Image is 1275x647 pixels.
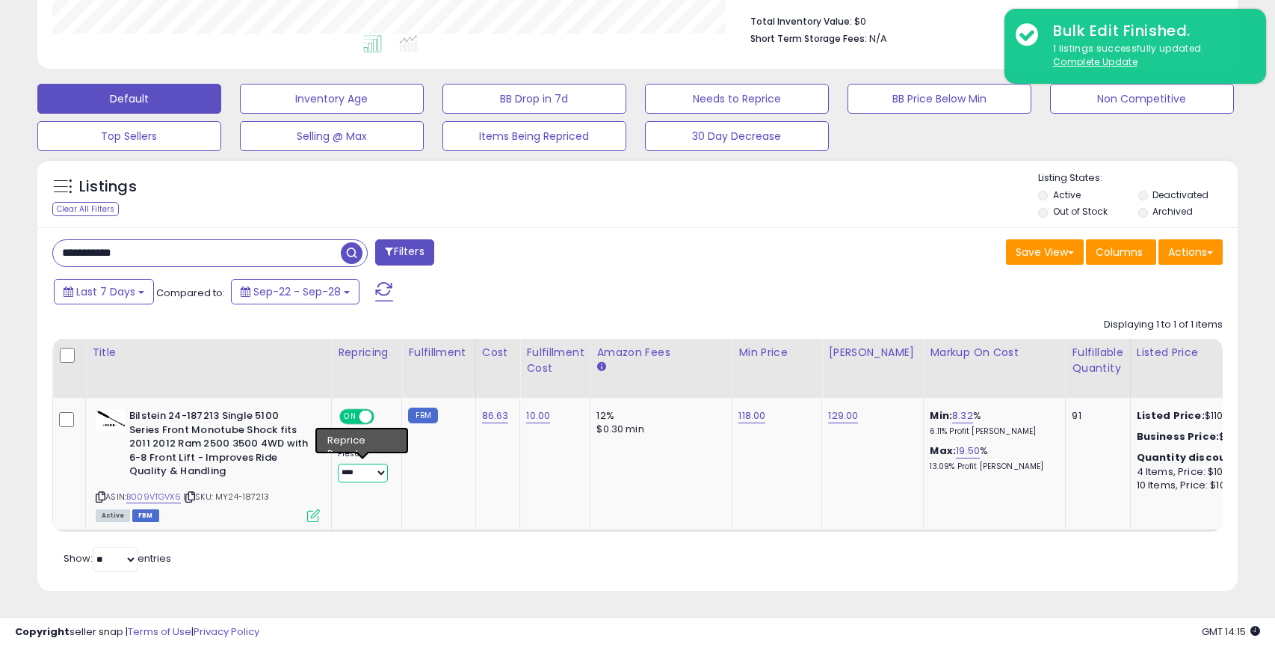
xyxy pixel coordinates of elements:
button: BB Drop in 7d [442,84,626,114]
button: 30 Day Decrease [645,121,829,151]
b: Max: [930,444,956,458]
b: Total Inventory Value: [750,15,852,28]
label: Active [1053,188,1081,201]
div: [PERSON_NAME] [828,345,917,361]
button: Inventory Age [240,84,424,114]
button: Needs to Reprice [645,84,829,114]
div: 4 Items, Price: $104.5 [1137,465,1261,479]
span: Show: entries [64,551,171,565]
button: Non Competitive [1050,84,1234,114]
span: Last 7 Days [76,284,135,299]
u: Complete Update [1053,55,1137,68]
div: Fulfillment [408,345,469,361]
div: 1 listings successfully updated. [1042,42,1255,70]
th: The percentage added to the cost of goods (COGS) that forms the calculator for Min & Max prices. [924,339,1066,398]
b: Bilstein 24-187213 Single 5100 Series Front Monotube Shock fits 2011 2012 Ram 2500 3500 4WD with ... [129,409,311,482]
div: $110.00 [1137,409,1261,423]
div: Cost [482,345,514,361]
div: 91 [1072,409,1118,423]
div: Clear All Filters [52,202,119,216]
button: Selling @ Max [240,121,424,151]
div: $108.9 [1137,430,1261,444]
span: 2025-10-6 14:15 GMT [1202,625,1260,639]
span: Columns [1096,245,1143,260]
button: BB Price Below Min [848,84,1031,114]
b: Min: [930,408,952,423]
div: 12% [596,409,720,423]
h5: Listings [79,177,137,197]
label: Archived [1152,205,1193,218]
div: Title [92,345,325,361]
a: 86.63 [482,408,509,423]
li: $0 [750,11,1211,29]
span: FBM [132,509,159,522]
a: 8.32 [952,408,973,423]
button: Save View [1006,239,1084,265]
div: Amazon AI [338,432,390,446]
span: ON [341,411,359,423]
div: 10 Items, Price: $102.3 [1137,479,1261,492]
span: | SKU: MY24-187213 [183,491,269,503]
div: Fulfillable Quantity [1072,345,1123,376]
div: seller snap | | [15,625,259,640]
p: Listing States: [1038,171,1238,185]
div: Listed Price [1137,345,1266,361]
a: 129.00 [828,408,858,423]
div: : [1137,451,1261,464]
b: Listed Price: [1137,408,1205,423]
button: Top Sellers [37,121,221,151]
div: $0.30 min [596,423,720,436]
div: Repricing [338,345,395,361]
a: 19.50 [956,444,980,459]
small: FBM [408,408,437,423]
span: Compared to: [156,286,225,300]
div: Min Price [738,345,815,361]
img: 31ewA8IOTnL._SL40_.jpg [96,409,126,432]
p: 13.09% Profit [PERSON_NAME] [930,462,1054,472]
b: Quantity discounts [1137,450,1244,464]
div: Preset: [338,449,390,482]
button: Default [37,84,221,114]
div: Fulfillment Cost [526,345,584,376]
div: Bulk Edit Finished. [1042,20,1255,42]
button: Sep-22 - Sep-28 [231,279,359,304]
button: Last 7 Days [54,279,154,304]
div: Displaying 1 to 1 of 1 items [1104,318,1223,332]
span: All listings currently available for purchase on Amazon [96,509,130,522]
b: Business Price: [1137,429,1219,444]
a: Privacy Policy [194,625,259,639]
button: Columns [1086,239,1156,265]
a: B009VTGVX6 [126,491,181,503]
small: Amazon Fees. [596,361,605,374]
span: OFF [372,411,396,423]
span: Sep-22 - Sep-28 [253,284,341,299]
p: 6.11% Profit [PERSON_NAME] [930,426,1054,437]
label: Out of Stock [1053,205,1108,218]
div: % [930,444,1054,472]
div: % [930,409,1054,437]
a: 118.00 [738,408,765,423]
button: Actions [1158,239,1223,265]
div: ASIN: [96,409,320,520]
span: N/A [869,31,887,46]
strong: Copyright [15,625,70,639]
button: Items Being Repriced [442,121,626,151]
label: Deactivated [1152,188,1208,201]
div: Amazon Fees [596,345,726,361]
div: Markup on Cost [930,345,1059,361]
b: Short Term Storage Fees: [750,32,867,45]
button: Filters [375,239,433,266]
a: Terms of Use [128,625,191,639]
a: 10.00 [526,408,550,423]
